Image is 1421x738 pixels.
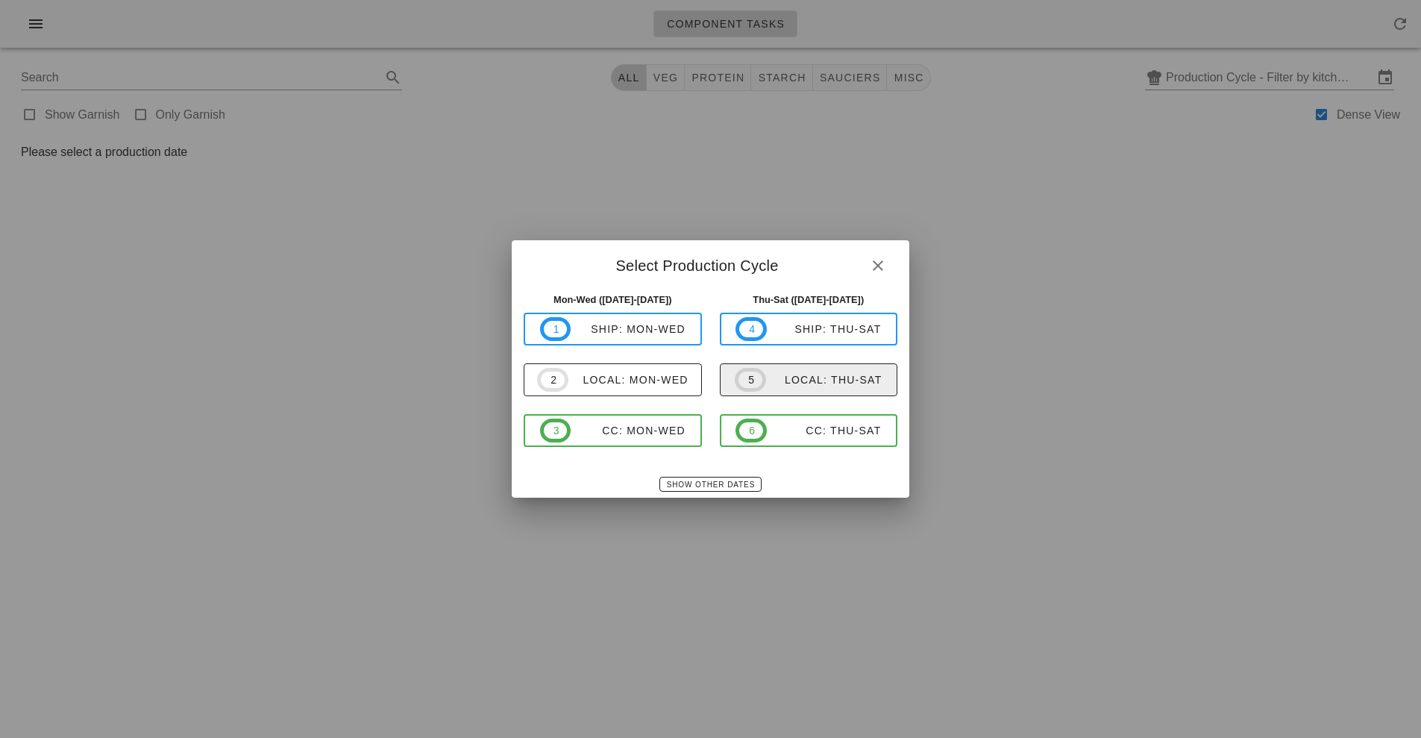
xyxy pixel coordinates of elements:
div: local: Mon-Wed [568,374,688,386]
strong: Thu-Sat ([DATE]-[DATE]) [753,294,864,305]
span: Show Other Dates [666,481,755,489]
span: 4 [748,321,754,337]
div: Select Production Cycle [512,240,909,287]
span: 3 [553,422,559,439]
span: 2 [550,372,556,388]
button: 6CC: Thu-Sat [720,414,898,447]
span: 6 [748,422,754,439]
div: ship: Mon-Wed [571,323,686,335]
button: 2local: Mon-Wed [524,363,702,396]
div: local: Thu-Sat [766,374,882,386]
button: 4ship: Thu-Sat [720,313,898,345]
div: ship: Thu-Sat [767,323,882,335]
button: 5local: Thu-Sat [720,363,898,396]
div: CC: Thu-Sat [767,425,882,437]
span: 1 [553,321,559,337]
button: 3CC: Mon-Wed [524,414,702,447]
button: 1ship: Mon-Wed [524,313,702,345]
strong: Mon-Wed ([DATE]-[DATE]) [553,294,672,305]
button: Show Other Dates [659,477,762,492]
span: 5 [747,372,753,388]
div: CC: Mon-Wed [571,425,686,437]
